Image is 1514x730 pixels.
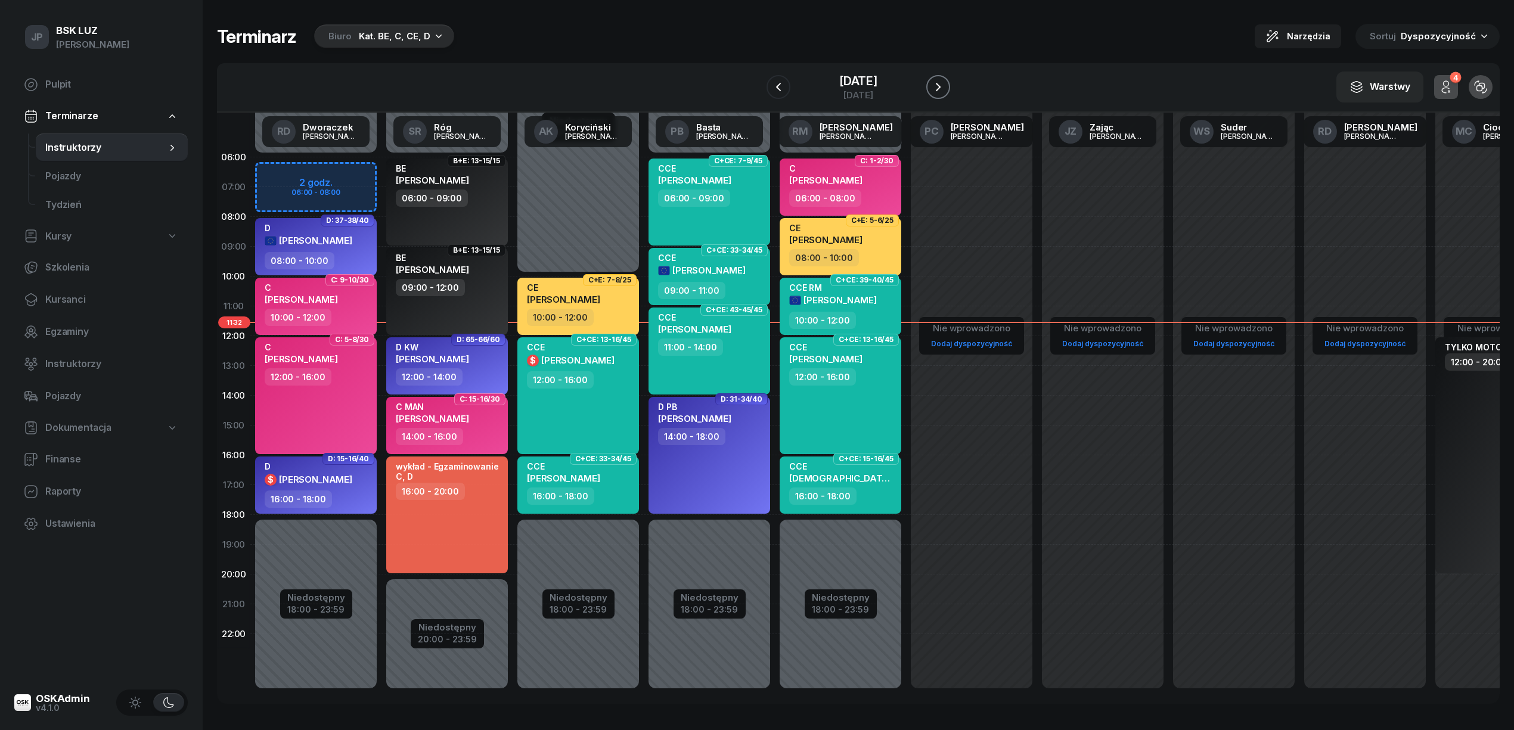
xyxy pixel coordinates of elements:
a: Pojazdy [14,382,188,411]
div: OSKAdmin [36,694,90,704]
div: 17:00 [217,470,250,500]
span: Dyspozycyjność [1401,30,1476,42]
a: SRRóg[PERSON_NAME] [393,116,501,147]
div: 15:00 [217,411,250,440]
span: C+CE: 33-34/45 [575,458,631,460]
div: Warstwy [1349,79,1410,95]
a: Dokumentacja [14,414,188,442]
div: 08:00 [217,202,250,232]
div: 16:00 [217,440,250,470]
span: [PERSON_NAME] [803,294,877,306]
div: wykład - Egzaminowanie C, D [396,461,501,482]
div: D [265,461,352,471]
div: 12:00 - 20:00 [1445,353,1513,371]
div: Biuro [328,29,352,44]
div: CCE [658,312,731,322]
span: Egzaminy [45,324,178,340]
div: [PERSON_NAME] [1344,123,1417,132]
div: BE [396,163,469,173]
div: Dworaczek [303,123,360,132]
div: D PB [658,402,731,412]
span: Dokumentacja [45,420,111,436]
span: B+E: 13-15/15 [453,160,500,162]
button: Nie wprowadzonoDodaj dyspozycyjność [1320,318,1410,353]
div: Róg [434,123,491,132]
div: 14:00 - 18:00 [658,428,725,445]
span: PB [671,126,684,136]
div: 11:00 [217,291,250,321]
button: Narzędzia [1255,24,1341,48]
span: Terminarze [45,108,98,124]
div: CCE [658,253,746,263]
a: Kursanci [14,285,188,314]
span: C+CE: 7-9/45 [714,160,762,162]
a: Raporty [14,477,188,506]
span: Szkolenia [45,260,178,275]
div: [PERSON_NAME] [951,123,1024,132]
span: D: 31-34/40 [721,398,762,400]
div: BE [396,253,469,263]
div: 19:00 [217,530,250,560]
span: C+CE: 15-16/45 [839,458,893,460]
div: 10:00 - 12:00 [265,309,331,326]
div: [PERSON_NAME] [1344,132,1401,140]
span: [PERSON_NAME] [396,264,469,275]
span: AK [539,126,554,136]
span: [PERSON_NAME] [396,353,469,365]
span: [PERSON_NAME] [265,294,338,305]
div: D KW [396,342,469,352]
button: Nie wprowadzonoDodaj dyspozycyjność [1189,318,1279,353]
span: [PERSON_NAME] [527,294,600,305]
a: Instruktorzy [14,350,188,378]
div: 18:00 - 23:59 [681,602,739,614]
span: [PERSON_NAME] [527,473,600,484]
div: 21:00 [217,589,250,619]
span: C+E: 5-6/25 [851,219,893,222]
span: [PERSON_NAME] [789,175,863,186]
div: 4 [1450,72,1461,83]
span: MC [1456,126,1473,136]
div: 18:00 [217,500,250,530]
a: JZZając[PERSON_NAME] [1049,116,1156,147]
div: 12:00 - 16:00 [527,371,594,389]
div: Zając [1090,123,1147,132]
div: 06:00 - 08:00 [789,190,861,207]
span: [PERSON_NAME] [396,175,469,186]
span: C: 1-2/30 [860,160,893,162]
div: Nie wprowadzono [926,321,1017,336]
a: Egzaminy [14,318,188,346]
div: [DATE] [839,75,877,87]
div: 12:00 - 16:00 [265,368,331,386]
span: $ [268,476,274,484]
div: C [789,163,863,173]
div: 09:00 [217,232,250,262]
span: [PERSON_NAME] [658,175,731,186]
div: 14:00 - 16:00 [396,428,463,445]
div: [PERSON_NAME] [565,132,622,140]
div: 07:00 [217,172,250,202]
div: C [265,282,338,293]
div: [DATE] [839,91,877,100]
div: Koryciński [565,123,622,132]
span: Pojazdy [45,169,178,184]
div: CE [789,223,863,233]
span: C+CE: 39-40/45 [836,279,893,281]
a: AKKoryciński[PERSON_NAME] [525,116,632,147]
a: PBBasta[PERSON_NAME] [656,116,763,147]
a: Dodaj dyspozycyjność [1320,337,1410,350]
span: RM [792,126,808,136]
a: Dodaj dyspozycyjność [1057,337,1148,350]
span: C+CE: 13-16/45 [576,338,631,341]
a: PC[PERSON_NAME][PERSON_NAME] [910,116,1034,147]
img: logo-xs@2x.png [14,694,31,711]
div: 16:00 - 18:00 [527,487,594,505]
div: 06:00 - 09:00 [658,190,730,207]
div: Nie wprowadzono [1189,321,1279,336]
div: v4.1.0 [36,704,90,712]
div: 12:00 [217,321,250,351]
div: 08:00 - 10:00 [789,249,859,266]
a: RD[PERSON_NAME][PERSON_NAME] [1304,116,1427,147]
span: [PERSON_NAME] [789,234,863,246]
div: D [265,223,352,233]
button: Nie wprowadzonoDodaj dyspozycyjność [926,318,1017,353]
